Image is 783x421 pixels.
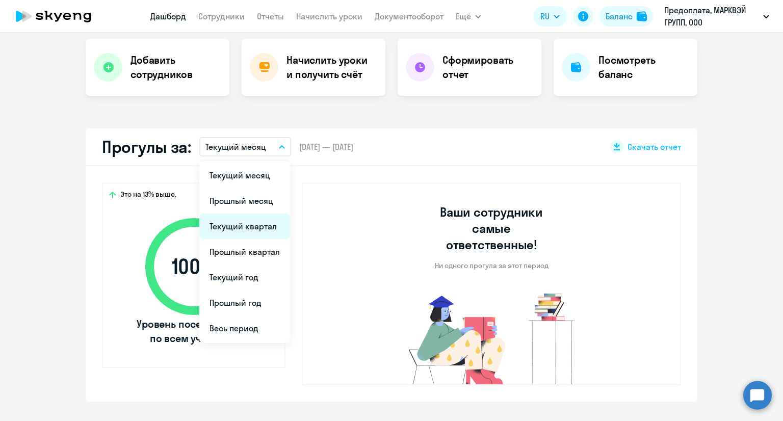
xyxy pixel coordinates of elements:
h4: Добавить сотрудников [130,53,221,82]
span: Это на 13% выше, [120,190,176,202]
div: Баланс [606,10,633,22]
img: balance [637,11,647,21]
h4: Сформировать отчет [442,53,533,82]
a: Документооборот [375,11,443,21]
a: Дашборд [150,11,186,21]
span: Скачать отчет [628,141,681,152]
span: RU [540,10,550,22]
button: Ещё [456,6,481,27]
span: Ещё [456,10,471,22]
button: Балансbalance [599,6,653,27]
ul: Ещё [199,161,290,343]
p: Текущий месяц [205,141,266,153]
p: Предоплата, МАРКВЭЙ ГРУПП, ООО [664,4,759,29]
p: Ни одного прогула за этот период [435,261,549,270]
h3: Ваши сотрудники самые ответственные! [426,204,557,253]
a: Отчеты [257,11,284,21]
a: Сотрудники [198,11,245,21]
span: [DATE] — [DATE] [299,141,353,152]
img: no-truants [389,291,594,384]
a: Начислить уроки [296,11,362,21]
button: Текущий месяц [199,137,291,156]
span: 100 % [135,254,252,279]
button: RU [533,6,567,27]
h4: Посмотреть баланс [598,53,689,82]
h2: Прогулы за: [102,137,191,157]
button: Предоплата, МАРКВЭЙ ГРУПП, ООО [659,4,774,29]
h4: Начислить уроки и получить счёт [286,53,375,82]
span: Уровень посещаемости по всем ученикам [135,317,252,346]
